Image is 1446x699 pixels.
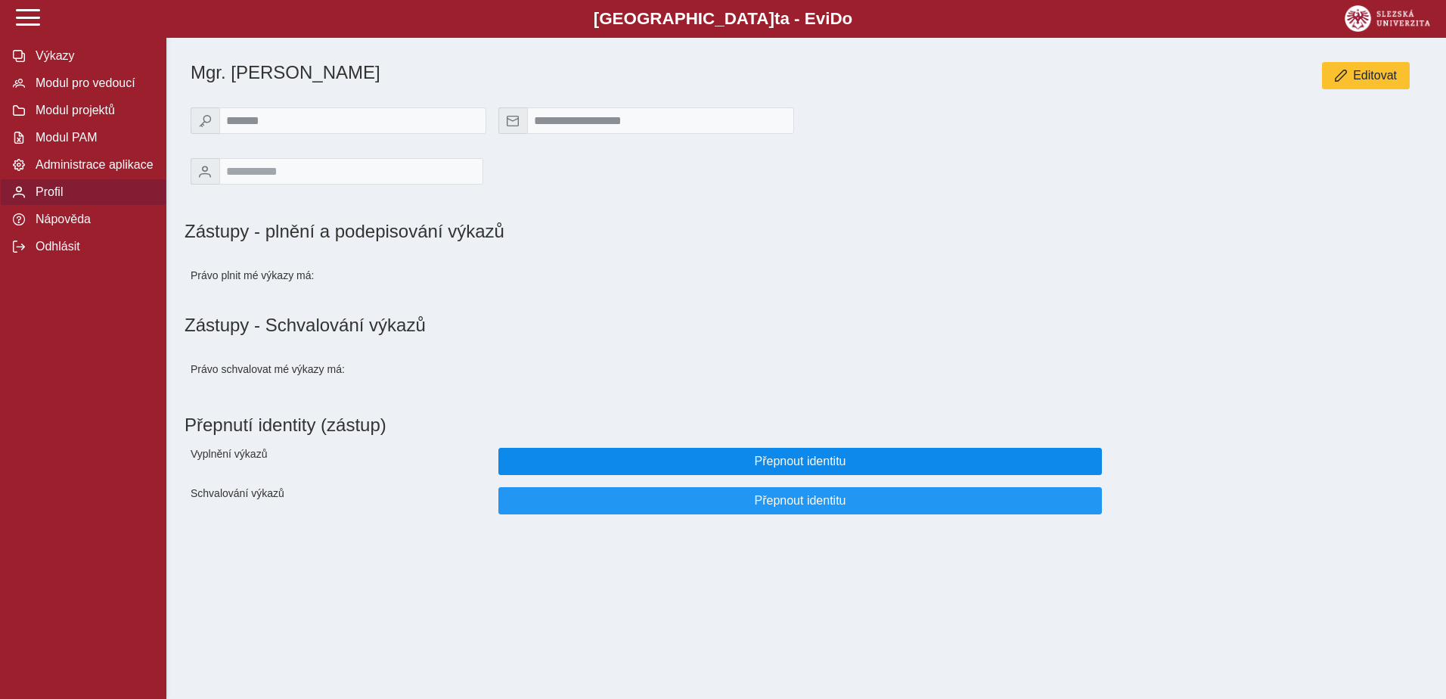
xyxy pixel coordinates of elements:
span: Editovat [1353,69,1397,82]
span: o [842,9,853,28]
div: Vyplnění výkazů [185,442,492,481]
span: Administrace aplikace [31,158,154,172]
div: Schvalování výkazů [185,481,492,520]
span: Modul projektů [31,104,154,117]
span: D [830,9,842,28]
h1: Zástupy - plnění a podepisování výkazů [185,221,999,242]
span: Přepnout identitu [511,494,1089,508]
h1: Zástupy - Schvalování výkazů [185,315,1428,336]
span: Modul pro vedoucí [31,76,154,90]
button: Editovat [1322,62,1410,89]
div: Právo plnit mé výkazy má: [185,254,492,297]
span: t [774,9,780,28]
b: [GEOGRAPHIC_DATA] a - Evi [45,9,1401,29]
span: Nápověda [31,213,154,226]
span: Profil [31,185,154,199]
button: Přepnout identitu [498,487,1102,514]
span: Modul PAM [31,131,154,144]
span: Výkazy [31,49,154,63]
span: Odhlásit [31,240,154,253]
span: Přepnout identitu [511,455,1089,468]
img: logo_web_su.png [1345,5,1430,32]
h1: Přepnutí identity (zástup) [185,409,1416,442]
h1: Mgr. [PERSON_NAME] [191,62,999,83]
div: Právo schvalovat mé výkazy má: [185,348,492,390]
button: Přepnout identitu [498,448,1102,475]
